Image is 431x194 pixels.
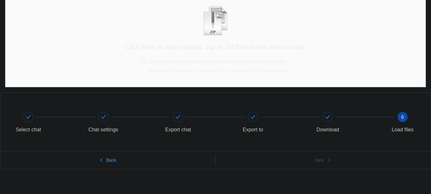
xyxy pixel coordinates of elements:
[216,155,431,165] button: Nextright
[243,125,263,135] div: Export to
[165,125,191,135] div: Export chat
[85,112,160,135] div: Chat settings
[0,155,215,165] button: leftBack
[101,114,106,120] span: check
[234,112,309,135] div: Export to
[201,6,230,35] img: zipOrTextIcon
[250,114,256,120] span: check
[392,125,414,135] div: Load files
[88,125,118,135] div: Chat settings
[99,158,104,163] span: left
[325,114,330,120] span: check
[401,114,404,120] span: 6
[10,112,85,135] div: Select chat
[309,112,384,135] div: Download
[384,112,421,135] div: 6Load files
[125,42,306,52] h2: Click here or drop multiple .zip or .txt files to this area to load.
[16,125,41,135] div: Select chat
[148,58,291,65] h4: Your data isn't uploaded to the internet, only loaded into your browser.
[106,157,116,164] span: Back
[148,68,291,73] span: Regardless of internet connection, this usually takes less than a second.
[175,114,181,120] span: check
[160,112,234,135] div: Export chat
[316,125,339,135] div: Download
[140,59,146,65] span: safety-certificate
[26,114,31,120] span: check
